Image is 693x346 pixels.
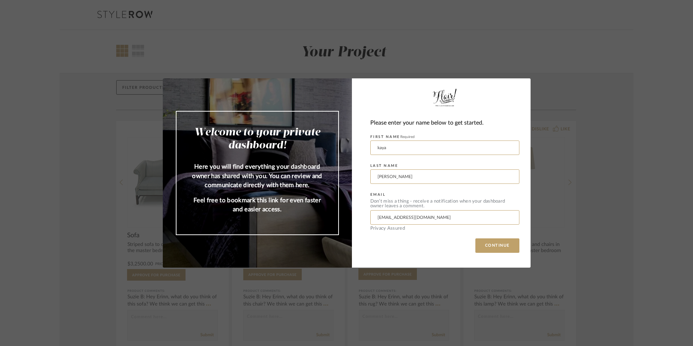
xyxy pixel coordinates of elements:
[370,164,398,168] label: LAST NAME
[370,118,519,128] div: Please enter your name below to get started.
[370,199,519,208] div: Don’t miss a thing - receive a notification when your dashboard owner leaves a comment.
[370,210,519,225] input: Enter Email
[370,226,519,231] div: Privacy Assured
[191,126,324,152] h2: Welcome to your private dashboard!
[370,140,519,155] input: Enter First Name
[475,238,519,253] button: CONTINUE
[400,135,415,139] span: Required
[370,193,386,197] label: EMAIL
[370,169,519,184] input: Enter Last Name
[191,162,324,190] p: Here you will find everything your dashboard owner has shared with you. You can review and commun...
[370,135,415,139] label: FIRST NAME
[191,196,324,214] p: Feel free to bookmark this link for even faster and easier access.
